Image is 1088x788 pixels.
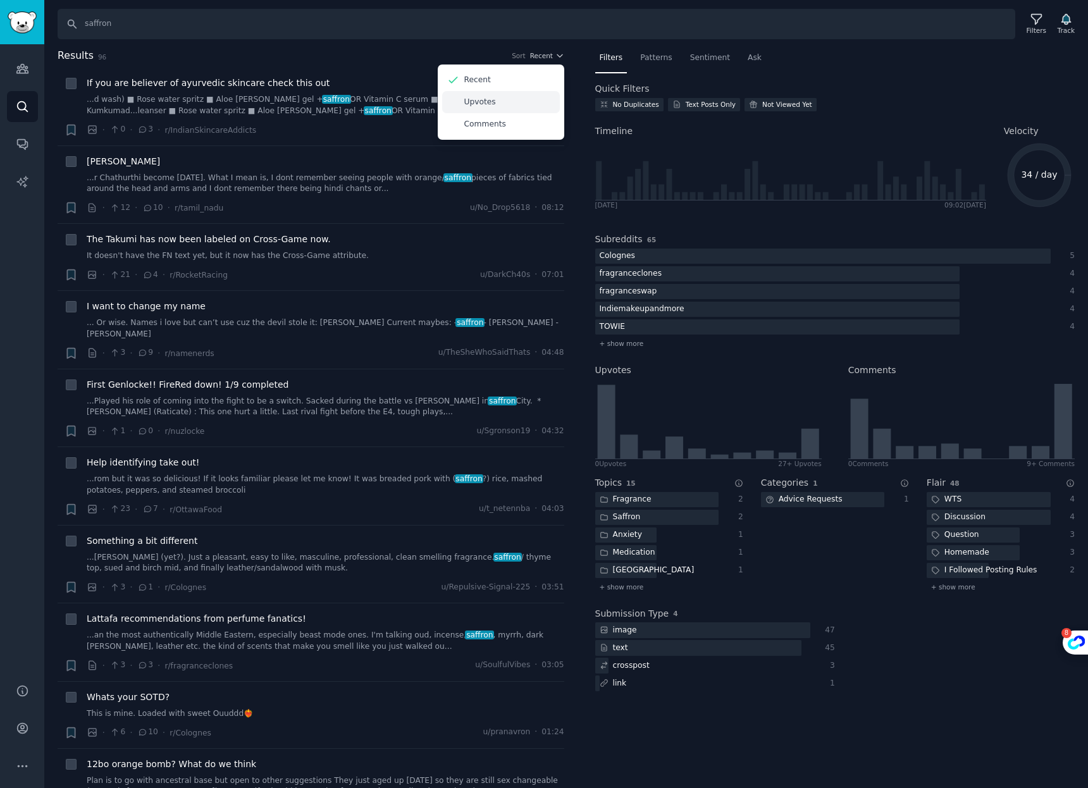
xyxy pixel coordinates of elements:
[488,397,517,405] span: saffron
[87,552,564,574] a: ...[PERSON_NAME] (yet?). Just a pleasant, easy to like, masculine, professional, clean smelling f...
[600,339,644,348] span: + show more
[109,202,130,214] span: 12
[626,479,636,487] span: 15
[595,658,654,674] div: crosspost
[464,75,491,86] p: Recent
[102,726,105,739] span: ·
[541,347,564,359] span: 04:48
[470,202,530,214] span: u/No_Drop5618
[142,503,158,515] span: 7
[87,173,564,195] a: ...r Chathurthi become [DATE]. What I mean is, I dont remember seeing people with orange/saffronp...
[686,100,736,109] div: Text Posts Only
[87,456,199,469] a: Help identifying take out!
[595,545,660,561] div: Medication
[595,527,646,543] div: Anxiety
[595,319,630,335] div: TOWIE
[87,94,564,116] a: ...d wash) ■ Rose water spritz ■ Aloe [PERSON_NAME] gel +saffronOR Vitamin C serum ■ Moisturizer ...
[824,678,835,689] div: 1
[102,123,105,137] span: ·
[541,660,564,671] span: 03:05
[535,660,537,671] span: ·
[130,726,132,739] span: ·
[600,582,644,591] span: + show more
[595,622,641,638] div: image
[595,82,650,95] h2: Quick Filters
[535,503,537,515] span: ·
[87,378,288,391] span: First Genlocke!! FireRed down! 1/9 completed
[109,269,130,281] span: 21
[163,503,165,516] span: ·
[135,201,137,214] span: ·
[163,726,165,739] span: ·
[690,52,730,64] span: Sentiment
[164,126,256,135] span: r/IndianSkincareAddicts
[477,426,531,437] span: u/Sgronson19
[102,659,105,672] span: ·
[595,302,689,317] div: Indiemakeupandmore
[640,52,672,64] span: Patterns
[175,204,223,212] span: r/tamil_nadu
[530,51,564,60] button: Recent
[130,424,132,438] span: ·
[1064,250,1075,262] div: 5
[927,476,946,489] h2: Flair
[595,476,622,489] h2: Topics
[137,426,153,437] span: 0
[102,503,105,516] span: ·
[732,512,743,523] div: 2
[1053,11,1079,37] button: Track
[535,426,537,437] span: ·
[535,202,537,214] span: ·
[824,625,835,636] div: 47
[137,582,153,593] span: 1
[541,269,564,281] span: 07:01
[438,347,531,359] span: u/TheSheWhoSaidThats
[364,106,393,115] span: saffron
[848,364,896,377] h2: Comments
[87,77,330,90] a: If you are believer of ayurvedic skincare check this out
[541,202,564,214] span: 08:12
[595,284,662,300] div: fragranceswap
[748,52,762,64] span: Ask
[87,317,564,340] a: ... Or wise. Names i love but can’t use cuz the devil stole it: [PERSON_NAME] Current maybes: -sa...
[761,492,847,508] div: Advice Requests
[87,534,197,548] span: Something a bit different
[613,100,659,109] div: No Duplicates
[1064,512,1075,523] div: 4
[87,155,160,168] a: [PERSON_NAME]
[102,424,105,438] span: ·
[535,347,537,359] span: ·
[541,503,564,515] span: 04:03
[950,479,960,487] span: 48
[512,51,526,60] div: Sort
[595,200,618,209] div: [DATE]
[87,474,564,496] a: ...rom but it was so delicious! If it looks familiar please let me know! It was breaded pork with...
[647,236,657,243] span: 65
[1027,26,1046,35] div: Filters
[87,708,564,720] a: This is mine. Loaded with sweet Ouuddd❤️‍🔥
[442,582,531,593] span: u/Repulsive-Signal-225
[158,659,160,672] span: ·
[163,268,165,281] span: ·
[130,581,132,594] span: ·
[732,529,743,541] div: 1
[87,300,206,313] a: I want to change my name
[535,727,537,738] span: ·
[541,727,564,738] span: 01:24
[927,510,990,526] div: Discussion
[322,95,351,104] span: saffron
[142,202,163,214] span: 10
[931,582,975,591] span: + show more
[1064,286,1075,297] div: 4
[87,233,331,246] a: The Takumi has now been labeled on Cross-Game now.
[87,396,564,418] a: ...Played his role of coming into the fight to be a switch. Sacked during the battle vs [PERSON_N...
[102,201,105,214] span: ·
[87,691,170,704] a: Whats your SOTD?
[595,563,699,579] div: [GEOGRAPHIC_DATA]
[927,545,994,561] div: Homemade
[87,250,564,262] a: It doesn't have the FN text yet, but it now has the Cross-Game attribute.
[455,318,485,327] span: saffron
[109,727,125,738] span: 6
[673,610,677,617] span: 4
